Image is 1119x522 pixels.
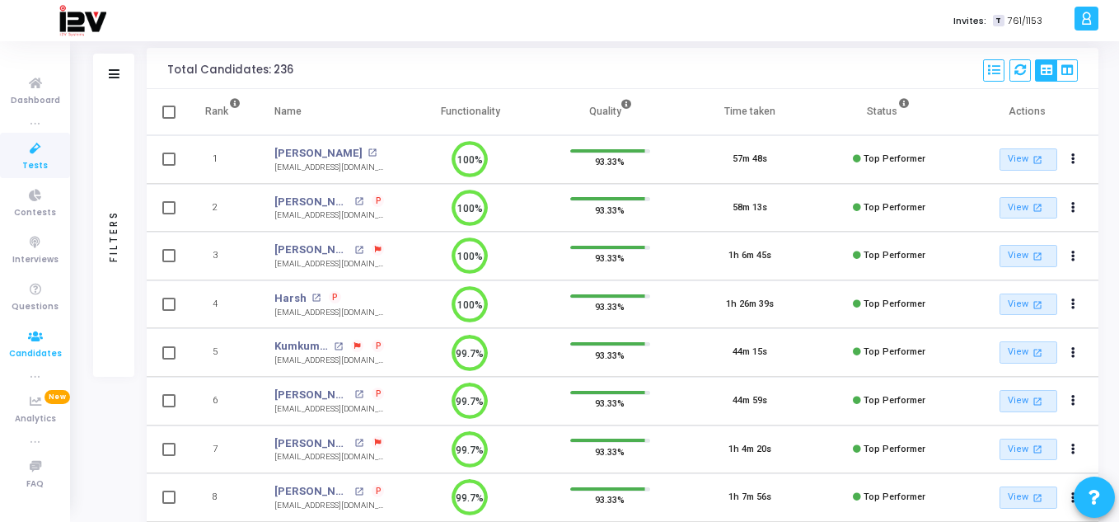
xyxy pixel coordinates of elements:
[1000,148,1057,171] a: View
[728,491,771,505] div: 1h 7m 56s
[1008,14,1042,28] span: 761/1153
[1031,394,1045,408] mat-icon: open_in_new
[1062,245,1085,268] button: Actions
[1000,294,1057,316] a: View
[595,250,625,266] span: 93.33%
[864,202,925,213] span: Top Performer
[12,253,59,267] span: Interviews
[1000,439,1057,461] a: View
[595,346,625,363] span: 93.33%
[354,439,363,448] mat-icon: open_in_new
[728,249,771,263] div: 1h 6m 45s
[274,338,330,355] a: Kumkum Sahu
[864,444,925,454] span: Top Performer
[864,491,925,502] span: Top Performer
[1031,298,1045,312] mat-icon: open_in_new
[733,153,767,167] div: 57m 48s
[354,390,363,399] mat-icon: open_in_new
[106,145,121,327] div: Filters
[274,387,350,403] a: [PERSON_NAME]
[1000,197,1057,219] a: View
[1062,196,1085,219] button: Actions
[1035,59,1078,82] div: View Options
[595,153,625,170] span: 93.33%
[15,412,56,426] span: Analytics
[188,89,258,135] th: Rank
[274,102,302,120] div: Name
[541,89,680,135] th: Quality
[400,89,540,135] th: Functionality
[864,250,925,261] span: Top Performer
[1062,390,1085,413] button: Actions
[1062,341,1085,364] button: Actions
[376,388,382,401] span: P
[274,242,350,258] a: [PERSON_NAME]
[14,206,56,220] span: Contests
[1062,148,1085,172] button: Actions
[311,294,321,303] mat-icon: open_in_new
[188,328,258,377] td: 5
[59,4,106,37] img: logo
[1031,200,1045,214] mat-icon: open_in_new
[1000,487,1057,509] a: View
[274,194,350,210] a: [PERSON_NAME]
[188,184,258,233] td: 2
[188,135,258,184] td: 1
[332,291,338,304] span: P
[274,290,307,307] a: Harsh
[354,246,363,255] mat-icon: open_in_new
[334,342,343,351] mat-icon: open_in_new
[1000,245,1057,267] a: View
[1000,390,1057,412] a: View
[274,435,350,452] a: [PERSON_NAME] [PERSON_NAME]
[9,347,62,361] span: Candidates
[733,346,767,360] div: 44m 15s
[953,14,986,28] label: Invites:
[1031,153,1045,167] mat-icon: open_in_new
[595,201,625,218] span: 93.33%
[864,395,925,406] span: Top Performer
[595,395,625,411] span: 93.33%
[188,473,258,522] td: 8
[274,483,350,500] a: [PERSON_NAME]
[1031,442,1045,456] mat-icon: open_in_new
[188,377,258,426] td: 6
[728,443,771,457] div: 1h 4m 20s
[595,299,625,315] span: 93.33%
[274,307,384,319] div: [EMAIL_ADDRESS][DOMAIN_NAME]
[959,89,1098,135] th: Actions
[274,162,384,174] div: [EMAIL_ADDRESS][DOMAIN_NAME]
[864,346,925,357] span: Top Performer
[22,159,48,173] span: Tests
[1062,438,1085,461] button: Actions
[819,89,958,135] th: Status
[274,209,384,222] div: [EMAIL_ADDRESS][DOMAIN_NAME]
[274,258,384,270] div: [EMAIL_ADDRESS][DOMAIN_NAME]
[864,153,925,164] span: Top Performer
[274,403,384,416] div: [EMAIL_ADDRESS][DOMAIN_NAME]
[354,487,363,496] mat-icon: open_in_new
[1062,487,1085,510] button: Actions
[724,102,775,120] div: Time taken
[188,426,258,474] td: 7
[376,195,382,208] span: P
[993,15,1004,27] span: T
[1062,293,1085,316] button: Actions
[274,451,384,463] div: [EMAIL_ADDRESS][DOMAIN_NAME]
[188,280,258,329] td: 4
[1031,346,1045,360] mat-icon: open_in_new
[376,485,382,498] span: P
[595,443,625,459] span: 93.33%
[167,63,293,77] div: Total Candidates: 236
[354,197,363,206] mat-icon: open_in_new
[733,394,767,408] div: 44m 59s
[864,299,925,309] span: Top Performer
[188,232,258,280] td: 3
[1000,341,1057,364] a: View
[274,145,363,162] a: [PERSON_NAME]
[12,300,59,314] span: Questions
[274,500,384,512] div: [EMAIL_ADDRESS][DOMAIN_NAME]
[595,491,625,508] span: 93.33%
